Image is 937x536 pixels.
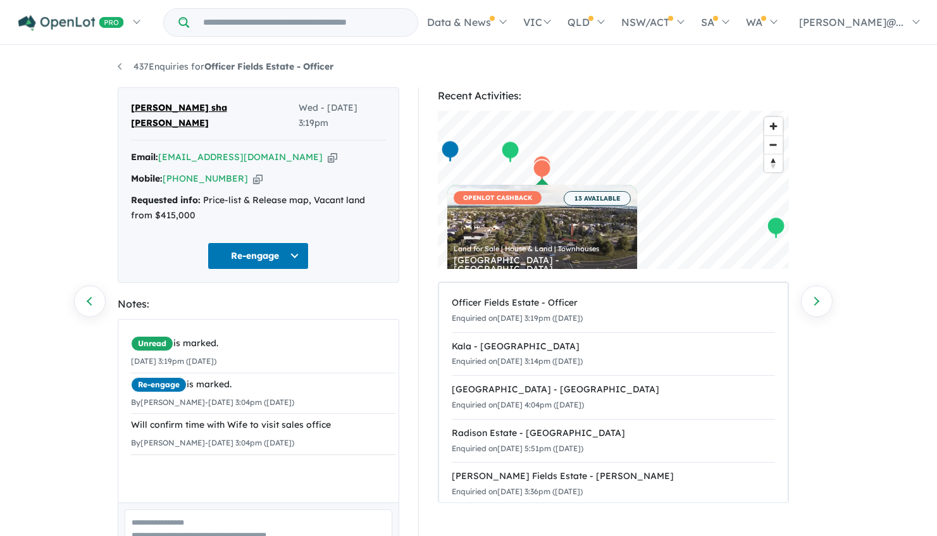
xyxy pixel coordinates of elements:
div: is marked. [131,377,395,392]
div: Map marker [532,159,551,182]
button: Copy [253,172,263,185]
small: Enquiried on [DATE] 3:19pm ([DATE]) [452,313,583,323]
a: OPENLOT CASHBACK 13 AVAILABLE Land for Sale | House & Land | Townhouses [GEOGRAPHIC_DATA] - [GEOG... [447,185,637,280]
strong: Email: [131,151,158,163]
div: Land for Sale | House & Land | Townhouses [454,246,631,252]
div: Officer Fields Estate - Officer [452,296,775,311]
div: Will confirm time with Wife to visit sales office [131,418,395,433]
small: Enquiried on [DATE] 3:14pm ([DATE]) [452,356,583,366]
span: Wed - [DATE] 3:19pm [299,101,385,131]
small: By [PERSON_NAME] - [DATE] 3:04pm ([DATE]) [131,397,294,407]
a: [EMAIL_ADDRESS][DOMAIN_NAME] [158,151,323,163]
div: [GEOGRAPHIC_DATA] - [GEOGRAPHIC_DATA] [452,382,775,397]
span: Re-engage [131,377,187,392]
div: Map marker [440,140,459,163]
div: Map marker [532,155,551,178]
span: Unread [131,336,173,351]
nav: breadcrumb [118,59,820,75]
a: Kala - [GEOGRAPHIC_DATA]Enquiried on[DATE] 3:14pm ([DATE]) [452,332,775,377]
button: Re-engage [208,242,309,270]
strong: Officer Fields Estate - Officer [204,61,333,72]
a: Officer Fields Estate - OfficerEnquiried on[DATE] 3:19pm ([DATE]) [452,289,775,333]
button: Copy [328,151,337,164]
input: Try estate name, suburb, builder or developer [192,9,415,36]
div: Price-list & Release map, Vacant land from $415,000 [131,193,386,223]
div: Recent Activities: [438,87,789,104]
a: [PERSON_NAME] Fields Estate - [PERSON_NAME]Enquiried on[DATE] 3:36pm ([DATE]) [452,462,775,506]
a: Radison Estate - [GEOGRAPHIC_DATA]Enquiried on[DATE] 5:51pm ([DATE]) [452,419,775,463]
span: [PERSON_NAME]@... [799,16,903,28]
a: [GEOGRAPHIC_DATA] - [GEOGRAPHIC_DATA]Enquiried on[DATE] 4:04pm ([DATE]) [452,375,775,420]
div: Map marker [500,140,519,164]
div: Radison Estate - [GEOGRAPHIC_DATA] [452,426,775,441]
img: Openlot PRO Logo White [18,15,124,31]
div: Kala - [GEOGRAPHIC_DATA] [452,339,775,354]
strong: Mobile: [131,173,163,184]
span: 13 AVAILABLE [564,191,631,206]
button: Zoom in [764,117,783,135]
small: [DATE] 3:19pm ([DATE]) [131,356,216,366]
strong: Requested info: [131,194,201,206]
button: Reset bearing to north [764,154,783,172]
small: Enquiried on [DATE] 4:04pm ([DATE]) [452,400,584,409]
span: Zoom out [764,136,783,154]
small: By [PERSON_NAME] - [DATE] 3:04pm ([DATE]) [131,438,294,447]
div: is marked. [131,336,395,351]
a: 437Enquiries forOfficer Fields Estate - Officer [118,61,333,72]
a: [PHONE_NUMBER] [163,173,248,184]
span: [PERSON_NAME] sha [PERSON_NAME] [131,101,299,131]
canvas: Map [438,111,789,269]
span: OPENLOT CASHBACK [454,191,542,204]
div: Notes: [118,296,399,313]
small: Enquiried on [DATE] 3:36pm ([DATE]) [452,487,583,496]
small: Enquiried on [DATE] 5:51pm ([DATE]) [452,444,583,453]
div: [GEOGRAPHIC_DATA] - [GEOGRAPHIC_DATA] [454,256,631,273]
div: Map marker [766,216,785,240]
button: Zoom out [764,135,783,154]
div: [PERSON_NAME] Fields Estate - [PERSON_NAME] [452,469,775,484]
